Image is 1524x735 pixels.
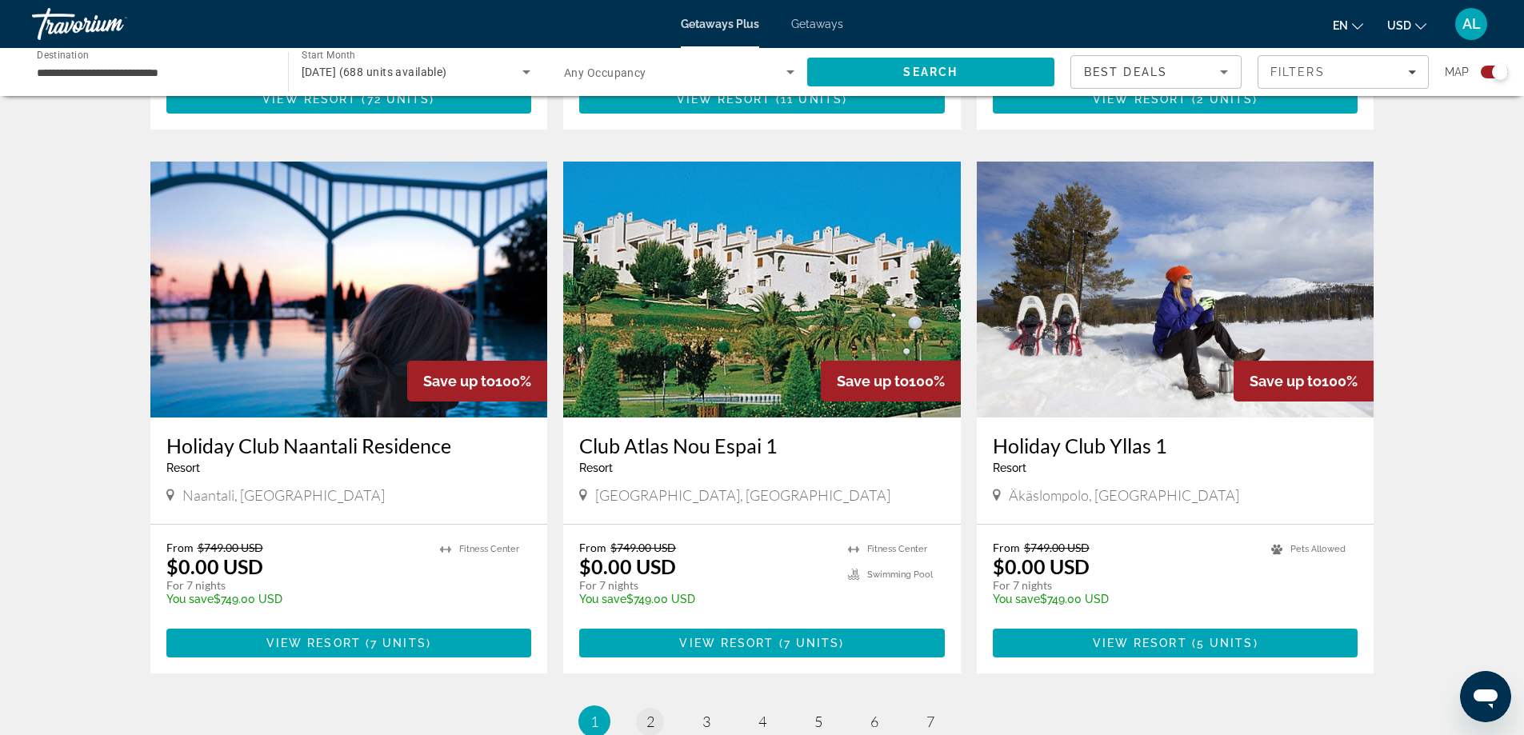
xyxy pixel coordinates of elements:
[1387,14,1426,37] button: Change currency
[166,578,425,593] p: For 7 nights
[150,162,548,417] img: Holiday Club Naantali Residence
[993,85,1358,114] button: View Resort(2 units)
[579,593,832,605] p: $749.00 USD
[1387,19,1411,32] span: USD
[821,361,961,401] div: 100%
[1258,55,1429,89] button: Filters
[1187,93,1258,106] span: ( )
[807,58,1055,86] button: Search
[37,49,89,60] span: Destination
[993,541,1020,554] span: From
[774,637,845,649] span: ( )
[1197,637,1254,649] span: 5 units
[1234,361,1374,401] div: 100%
[1270,66,1325,78] span: Filters
[681,18,759,30] a: Getaways Plus
[361,637,431,649] span: ( )
[579,85,945,114] button: View Resort(11 units)
[679,637,774,649] span: View Resort
[702,713,710,730] span: 3
[1197,93,1253,106] span: 2 units
[781,93,842,106] span: 11 units
[610,541,676,554] span: $749.00 USD
[302,66,447,78] span: [DATE] (688 units available)
[166,593,425,605] p: $749.00 USD
[166,85,532,114] button: View Resort(72 units)
[784,637,840,649] span: 7 units
[1187,637,1258,649] span: ( )
[1290,544,1346,554] span: Pets Allowed
[1445,61,1469,83] span: Map
[993,433,1358,457] a: Holiday Club Yllas 1
[32,3,192,45] a: Travorium
[579,578,832,593] p: For 7 nights
[579,461,613,474] span: Resort
[563,162,961,417] img: Club Atlas Nou Espai 1
[646,713,654,730] span: 2
[1250,373,1322,389] span: Save up to
[1093,93,1187,106] span: View Resort
[867,569,933,580] span: Swimming Pool
[993,629,1358,657] button: View Resort(5 units)
[166,629,532,657] button: View Resort(7 units)
[1084,66,1167,78] span: Best Deals
[977,162,1374,417] img: Holiday Club Yllas 1
[367,93,430,106] span: 72 units
[579,629,945,657] button: View Resort(7 units)
[370,637,426,649] span: 7 units
[1093,637,1187,649] span: View Resort
[357,93,434,106] span: ( )
[198,541,263,554] span: $749.00 USD
[579,593,626,605] span: You save
[1333,14,1363,37] button: Change language
[595,486,890,504] span: [GEOGRAPHIC_DATA], [GEOGRAPHIC_DATA]
[993,554,1090,578] p: $0.00 USD
[262,93,357,106] span: View Resort
[166,593,214,605] span: You save
[1460,671,1511,722] iframe: Button to launch messaging window
[1009,486,1239,504] span: Äkäslompolo, [GEOGRAPHIC_DATA]
[166,461,200,474] span: Resort
[867,544,927,554] span: Fitness Center
[1462,16,1481,32] span: AL
[993,593,1040,605] span: You save
[579,554,676,578] p: $0.00 USD
[166,433,532,457] a: Holiday Club Naantali Residence
[1024,541,1090,554] span: $749.00 USD
[993,461,1026,474] span: Resort
[1084,62,1228,82] mat-select: Sort by
[590,713,598,730] span: 1
[677,93,771,106] span: View Resort
[166,541,194,554] span: From
[1450,7,1492,41] button: User Menu
[459,544,519,554] span: Fitness Center
[870,713,878,730] span: 6
[993,593,1256,605] p: $749.00 USD
[758,713,766,730] span: 4
[579,433,945,457] a: Club Atlas Nou Espai 1
[926,713,934,730] span: 7
[791,18,843,30] a: Getaways
[579,541,606,554] span: From
[37,63,267,82] input: Select destination
[423,373,495,389] span: Save up to
[302,50,355,61] span: Start Month
[837,373,909,389] span: Save up to
[266,637,361,649] span: View Resort
[564,66,646,79] span: Any Occupancy
[407,361,547,401] div: 100%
